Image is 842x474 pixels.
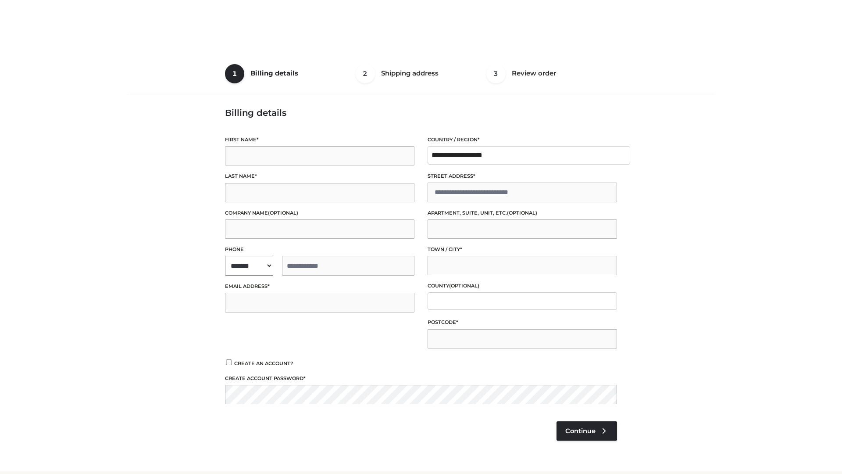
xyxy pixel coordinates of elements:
h3: Billing details [225,108,617,118]
label: Company name [225,209,414,217]
span: (optional) [449,283,479,289]
span: 3 [486,64,506,83]
span: (optional) [507,210,537,216]
label: Street address [428,172,617,180]
span: (optional) [268,210,298,216]
label: County [428,282,617,290]
label: Phone [225,245,414,254]
span: 1 [225,64,244,83]
label: Email address [225,282,414,291]
span: Billing details [250,69,298,77]
label: Create account password [225,374,617,383]
span: Shipping address [381,69,439,77]
span: Continue [565,427,596,435]
input: Create an account? [225,359,233,365]
label: First name [225,136,414,144]
span: Review order [512,69,556,77]
span: 2 [356,64,375,83]
label: Last name [225,172,414,180]
label: Town / City [428,245,617,254]
a: Continue [557,421,617,441]
span: Create an account? [234,360,293,366]
label: Country / Region [428,136,617,144]
label: Postcode [428,318,617,327]
label: Apartment, suite, unit, etc. [428,209,617,217]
